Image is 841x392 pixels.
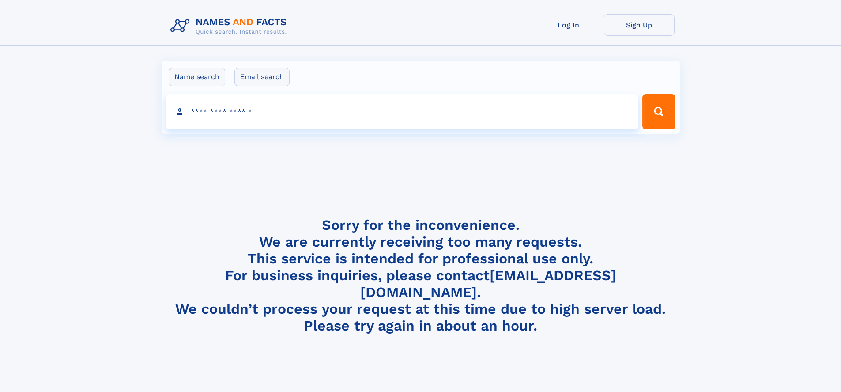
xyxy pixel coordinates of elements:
[166,94,639,129] input: search input
[234,68,290,86] label: Email search
[642,94,675,129] button: Search Button
[167,14,294,38] img: Logo Names and Facts
[360,267,616,301] a: [EMAIL_ADDRESS][DOMAIN_NAME]
[533,14,604,36] a: Log In
[167,217,675,335] h4: Sorry for the inconvenience. We are currently receiving too many requests. This service is intend...
[169,68,225,86] label: Name search
[604,14,675,36] a: Sign Up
